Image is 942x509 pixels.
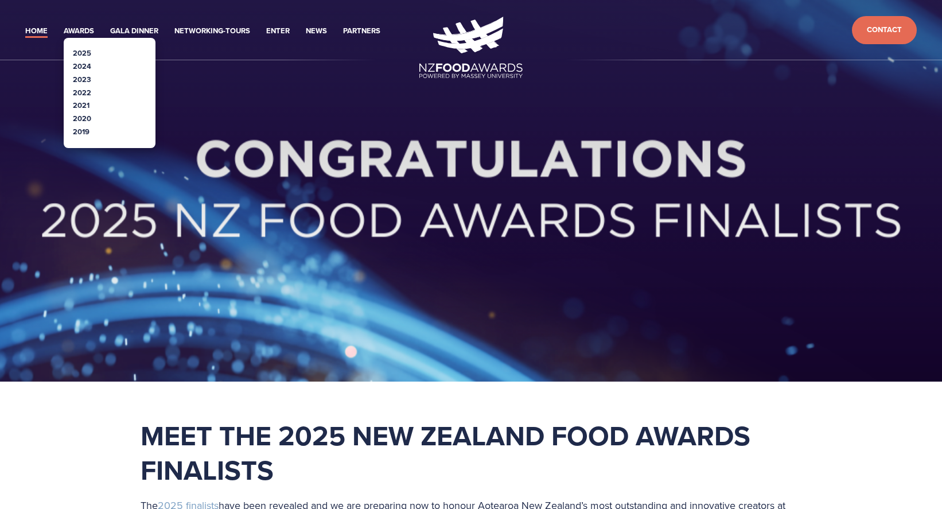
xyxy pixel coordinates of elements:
a: 2020 [73,113,91,124]
a: Enter [266,25,290,38]
strong: Meet the 2025 New Zealand Food Awards Finalists [141,415,757,490]
a: News [306,25,327,38]
a: Partners [343,25,380,38]
a: Gala Dinner [110,25,158,38]
a: 2022 [73,87,91,98]
a: Networking-Tours [174,25,250,38]
a: 2025 [73,48,91,59]
a: Awards [64,25,94,38]
a: Home [25,25,48,38]
a: 2023 [73,74,91,85]
a: Contact [852,16,917,44]
a: 2019 [73,126,89,137]
a: 2021 [73,100,89,111]
a: 2024 [73,61,91,72]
